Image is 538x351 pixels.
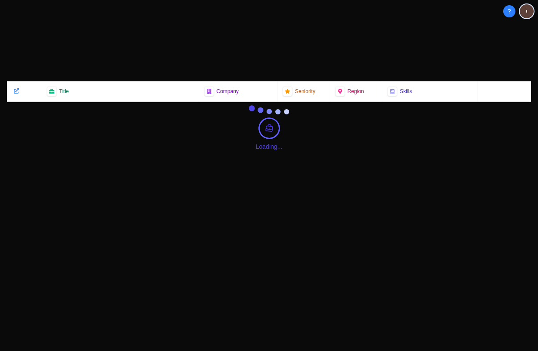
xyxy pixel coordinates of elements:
span: Seniority [295,88,315,95]
div: Loading... [256,142,283,151]
span: Region [348,88,364,95]
button: About Techjobs [503,5,515,17]
span: Title [59,88,69,95]
span: Company [217,88,239,95]
span: Skills [400,88,412,95]
span: ? [508,7,511,16]
img: User avatar [520,4,534,18]
button: User menu [519,3,535,19]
